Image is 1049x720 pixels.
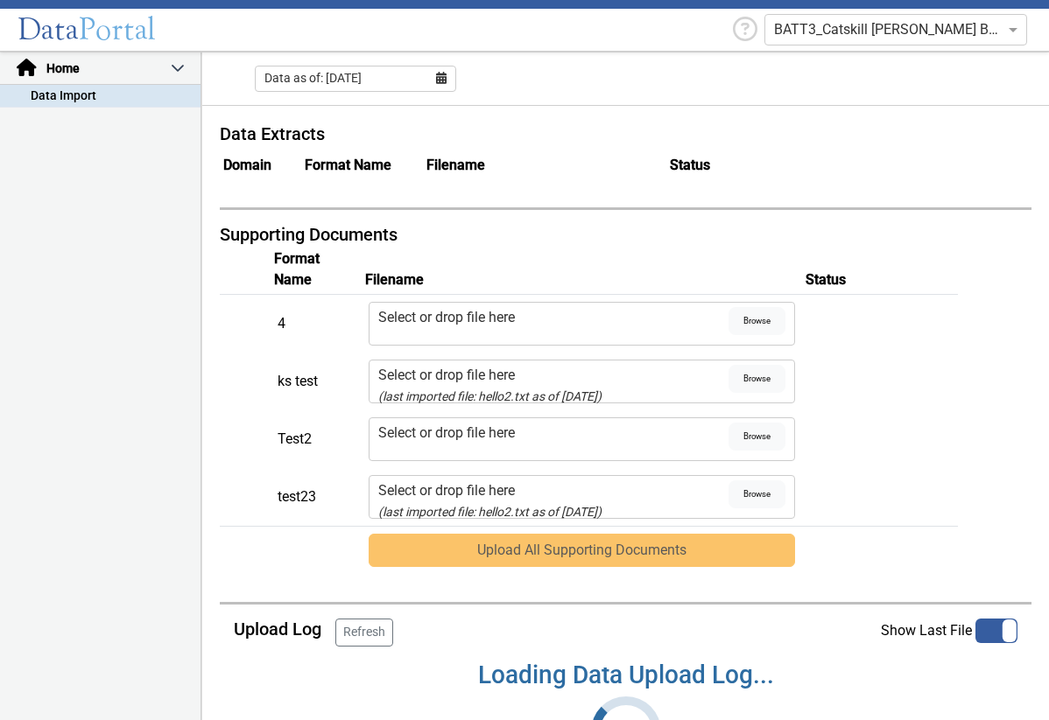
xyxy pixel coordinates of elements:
div: Select or drop file here [378,480,729,501]
th: Filename [362,245,802,295]
span: Browse [729,423,785,451]
div: Help [726,13,764,47]
span: Browse [729,307,785,335]
span: Home [45,59,171,78]
button: Refresh [335,619,393,647]
th: Filename [423,151,666,179]
span: Data [18,10,79,48]
td: 4 [271,294,362,353]
ng-select: BATT3_Catskill Hudson Bank [764,14,1027,45]
h5: Data Extracts [220,123,1031,144]
span: Browse [729,480,785,508]
td: ks test [271,353,362,410]
span: Data as of: [DATE] [264,69,362,87]
div: Select or drop file here [378,365,729,386]
th: Format Name [301,151,423,179]
div: Select or drop file here [378,307,729,328]
span: Portal [79,10,156,48]
small: hello2.txt [378,389,602,403]
table: SupportingDocs [220,245,1031,574]
th: Domain [220,151,301,179]
div: Select or drop file here [378,423,729,444]
span: Browse [729,365,785,393]
small: hello2.txt [378,505,602,519]
h5: Upload Log [234,619,321,640]
th: Format Name [271,245,362,295]
td: test23 [271,468,362,527]
td: Test2 [271,410,362,468]
label: Show Last File [881,619,1017,644]
h5: Supporting Documents [220,224,405,245]
th: Status [666,151,910,179]
table: Uploads [220,151,1031,179]
h3: Loading Data Upload Log... [220,661,1031,690]
th: Status [802,245,958,295]
app-toggle-switch: Disable this to show all files [881,619,1017,647]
